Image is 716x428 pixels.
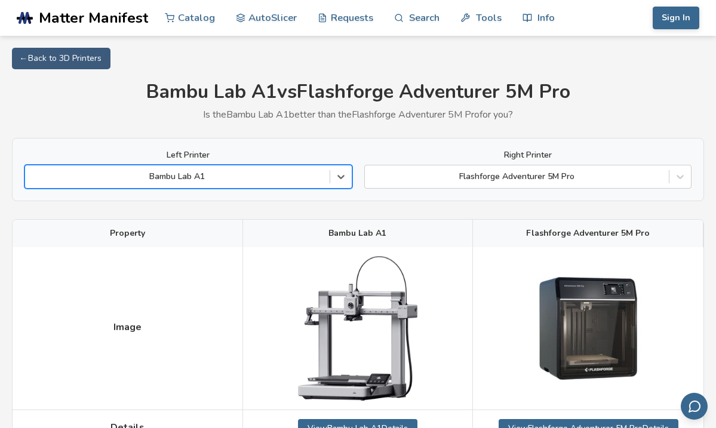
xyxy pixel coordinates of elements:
[24,150,352,160] label: Left Printer
[526,229,650,238] span: Flashforge Adventurer 5M Pro
[653,7,699,29] button: Sign In
[12,109,704,120] p: Is the Bambu Lab A1 better than the Flashforge Adventurer 5M Pro for you?
[681,393,708,420] button: Send feedback via email
[298,256,417,400] img: Bambu Lab A1
[364,150,692,160] label: Right Printer
[12,81,704,103] h1: Bambu Lab A1 vs Flashforge Adventurer 5M Pro
[110,229,145,238] span: Property
[39,10,148,26] span: Matter Manifest
[113,322,142,332] span: Image
[371,172,373,181] input: Flashforge Adventurer 5M Pro
[12,48,110,69] a: ← Back to 3D Printers
[528,269,648,388] img: Flashforge Adventurer 5M Pro
[328,229,386,238] span: Bambu Lab A1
